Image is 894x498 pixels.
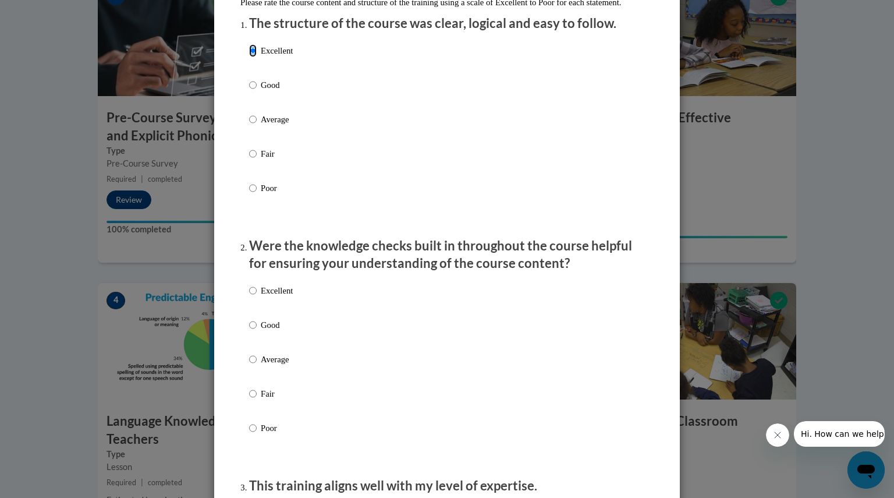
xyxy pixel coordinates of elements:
[249,422,257,435] input: Poor
[249,237,645,273] p: Were the knowledge checks built in throughout the course helpful for ensuring your understanding ...
[794,421,885,447] iframe: Message from company
[249,15,645,33] p: The structure of the course was clear, logical and easy to follow.
[249,319,257,331] input: Good
[261,319,293,331] p: Good
[261,44,293,57] p: Excellent
[261,422,293,435] p: Poor
[249,284,257,297] input: Excellent
[261,182,293,195] p: Poor
[249,477,645,495] p: This training aligns well with my level of expertise.
[7,8,94,17] span: Hi. How can we help?
[261,284,293,297] p: Excellent
[249,113,257,126] input: Average
[249,44,257,57] input: Excellent
[261,353,293,366] p: Average
[249,353,257,366] input: Average
[766,423,789,447] iframe: Close message
[261,79,293,91] p: Good
[261,387,293,400] p: Fair
[261,113,293,126] p: Average
[261,147,293,160] p: Fair
[249,79,257,91] input: Good
[249,147,257,160] input: Fair
[249,182,257,195] input: Poor
[249,387,257,400] input: Fair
